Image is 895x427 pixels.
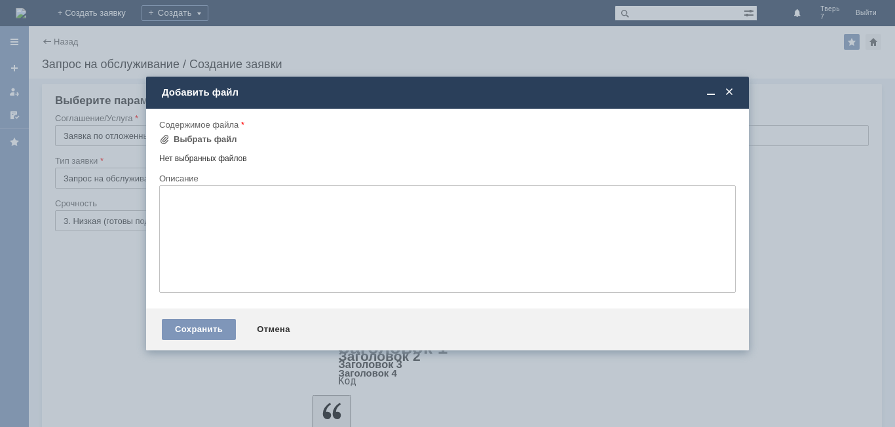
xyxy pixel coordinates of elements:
div: Содержимое файла [159,121,733,129]
div: Добрый вечер [5,5,191,16]
div: прошу удалить отложенный чек [5,16,191,26]
span: Свернуть (Ctrl + M) [704,86,717,98]
div: Нет выбранных файлов [159,149,736,164]
span: Закрыть [723,86,736,98]
div: Выбрать файл [174,134,237,145]
div: Описание [159,174,733,183]
div: Добавить файл [162,86,736,98]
